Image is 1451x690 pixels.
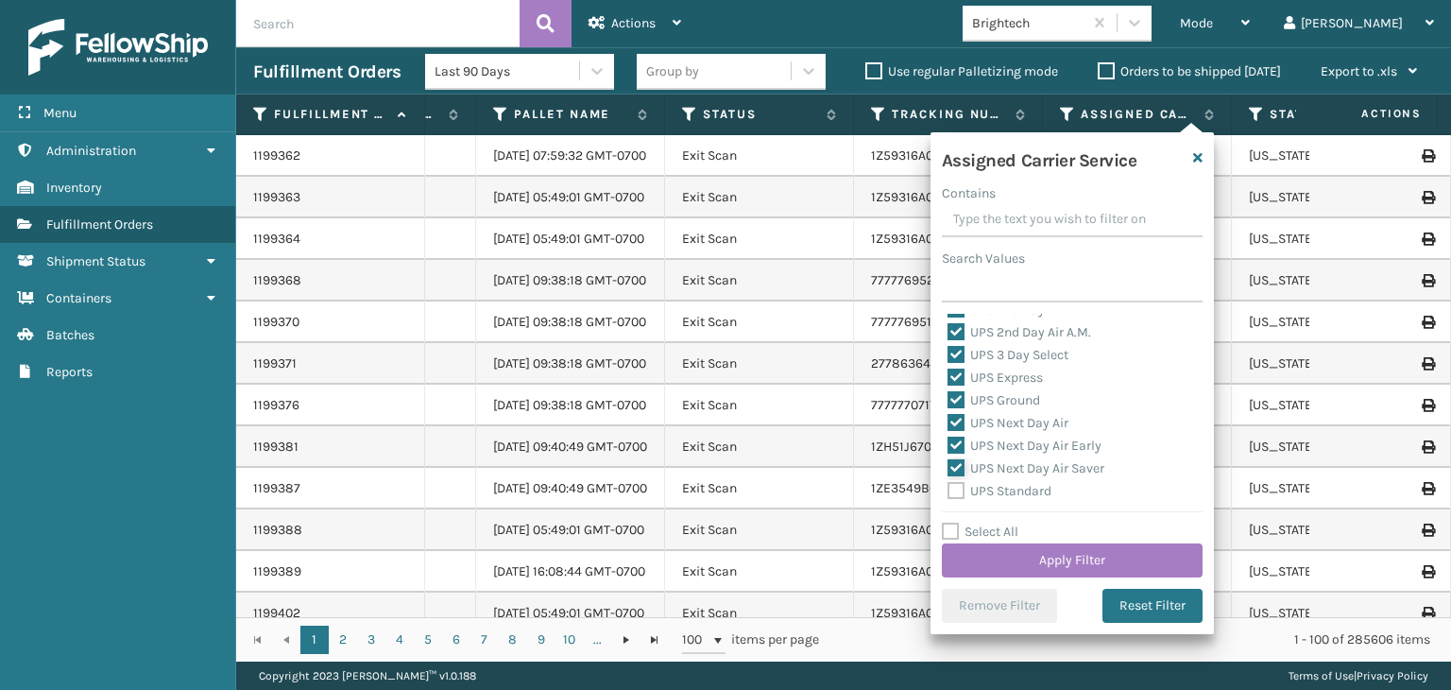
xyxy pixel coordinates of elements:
[871,522,1000,538] a: 1Z59316A0337574846
[46,364,93,380] span: Reports
[947,347,1068,363] label: UPS 3 Day Select
[947,483,1051,499] label: UPS Standard
[476,593,665,634] td: [DATE] 05:49:01 GMT-0700
[476,218,665,260] td: [DATE] 05:49:01 GMT-0700
[947,370,1043,386] label: UPS Express
[1422,482,1433,495] i: Print Label
[46,143,136,159] span: Administration
[414,626,442,654] a: 5
[555,626,584,654] a: 10
[1422,440,1433,454] i: Print Label
[1232,426,1421,468] td: [US_STATE]
[274,106,388,123] label: Fulfillment Order Id
[665,468,854,509] td: Exit Scan
[1357,669,1428,682] a: Privacy Policy
[253,479,300,498] a: 1199387
[253,230,300,249] a: 1199364
[665,593,854,634] td: Exit Scan
[665,218,854,260] td: Exit Scan
[1289,662,1428,690] div: |
[1289,669,1354,682] a: Terms of Use
[442,626,470,654] a: 6
[527,626,555,654] a: 9
[682,626,820,654] span: items per page
[1081,106,1195,123] label: Assigned Carrier Service
[46,216,153,233] span: Fulfillment Orders
[253,271,301,290] a: 1199368
[514,106,628,123] label: Pallet Name
[1232,468,1421,509] td: [US_STATE]
[253,313,299,332] a: 1199370
[665,135,854,177] td: Exit Scan
[1422,316,1433,329] i: Print Label
[476,177,665,218] td: [DATE] 05:49:01 GMT-0700
[865,63,1058,79] label: Use regular Palletizing mode
[46,180,102,196] span: Inventory
[647,632,662,647] span: Go to the last page
[942,144,1137,172] h4: Assigned Carrier Service
[476,260,665,302] td: [DATE] 09:38:18 GMT-0700
[476,302,665,343] td: [DATE] 09:38:18 GMT-0700
[871,272,957,288] a: 777776952392
[665,260,854,302] td: Exit Scan
[947,415,1068,431] label: UPS Next Day Air
[1232,593,1421,634] td: [US_STATE]
[476,426,665,468] td: [DATE] 09:40:49 GMT-0700
[1422,274,1433,287] i: Print Label
[1422,357,1433,371] i: Print Label
[46,253,145,269] span: Shipment Status
[1232,551,1421,593] td: [US_STATE]
[499,626,527,654] a: 8
[871,314,954,330] a: 777776951867
[1232,135,1421,177] td: [US_STATE]
[1422,233,1433,246] i: Print Label
[665,509,854,551] td: Exit Scan
[1098,63,1281,79] label: Orders to be shipped [DATE]
[476,385,665,426] td: [DATE] 09:38:18 GMT-0700
[1422,191,1433,204] i: Print Label
[942,203,1203,237] input: Type the text you wish to filter on
[253,521,302,540] a: 1199388
[665,302,854,343] td: Exit Scan
[1102,589,1203,623] button: Reset Filter
[665,177,854,218] td: Exit Scan
[470,626,499,654] a: 7
[476,343,665,385] td: [DATE] 09:38:18 GMT-0700
[253,60,401,83] h3: Fulfillment Orders
[646,61,699,81] div: Group by
[871,480,1005,496] a: 1ZE3549B0355873344
[665,343,854,385] td: Exit Scan
[665,426,854,468] td: Exit Scan
[947,324,1091,340] label: UPS 2nd Day Air A.M.
[253,147,300,165] a: 1199362
[611,15,656,31] span: Actions
[253,354,297,373] a: 1199371
[892,106,1006,123] label: Tracking Number
[703,106,817,123] label: Status
[1232,177,1421,218] td: [US_STATE]
[1232,218,1421,260] td: [US_STATE]
[476,551,665,593] td: [DATE] 16:08:44 GMT-0700
[253,562,301,581] a: 1199389
[871,355,962,371] a: 277863649938
[942,543,1203,578] button: Apply Filter
[947,438,1101,454] label: UPS Next Day Air Early
[871,605,1000,621] a: 1Z59316A0334537463
[435,61,581,81] div: Last 90 Days
[253,188,300,207] a: 1199363
[612,626,640,654] a: Go to the next page
[947,460,1104,476] label: UPS Next Day Air Saver
[619,632,634,647] span: Go to the next page
[972,13,1084,33] div: Brightech
[1321,63,1397,79] span: Export to .xls
[1232,302,1421,343] td: [US_STATE]
[476,509,665,551] td: [DATE] 05:49:01 GMT-0700
[1232,343,1421,385] td: [US_STATE]
[1422,399,1433,412] i: Print Label
[253,438,299,457] a: 1199381
[942,524,1018,540] label: Select All
[1422,149,1433,163] i: Print Label
[871,231,1001,247] a: 1Z59316A0304266240
[46,327,94,343] span: Batches
[871,397,951,413] a: 777777071790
